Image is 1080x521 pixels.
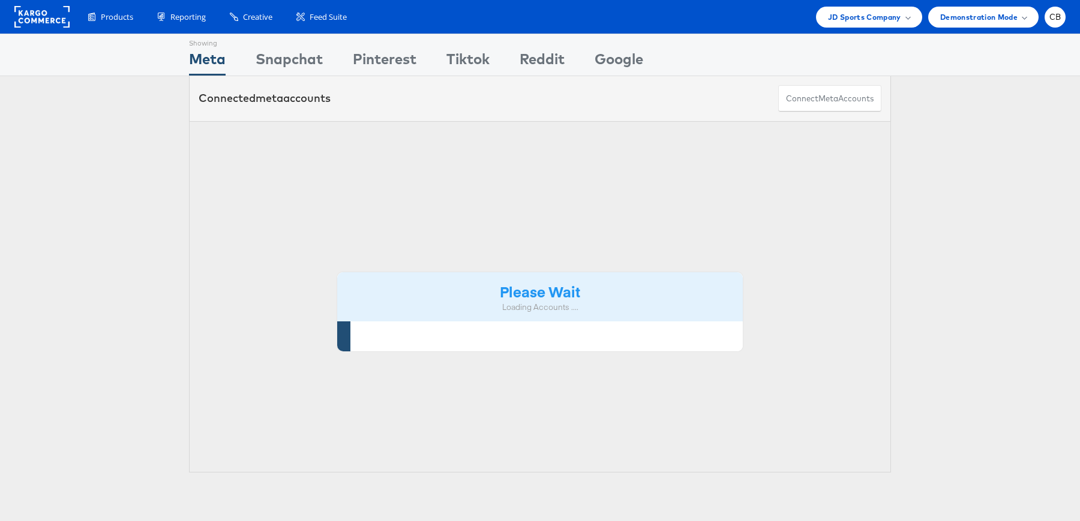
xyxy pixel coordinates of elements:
div: Connected accounts [199,91,331,106]
span: JD Sports Company [828,11,901,23]
div: Tiktok [446,49,490,76]
button: ConnectmetaAccounts [778,85,881,112]
span: Creative [243,11,272,23]
span: meta [818,93,838,104]
span: Reporting [170,11,206,23]
strong: Please Wait [500,281,580,301]
span: meta [256,91,283,105]
div: Snapchat [256,49,323,76]
span: Products [101,11,133,23]
div: Loading Accounts .... [346,302,734,313]
div: Meta [189,49,226,76]
div: Reddit [520,49,565,76]
span: Feed Suite [310,11,347,23]
span: Demonstration Mode [940,11,1018,23]
span: CB [1049,13,1061,21]
div: Google [595,49,643,76]
div: Pinterest [353,49,416,76]
div: Showing [189,34,226,49]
